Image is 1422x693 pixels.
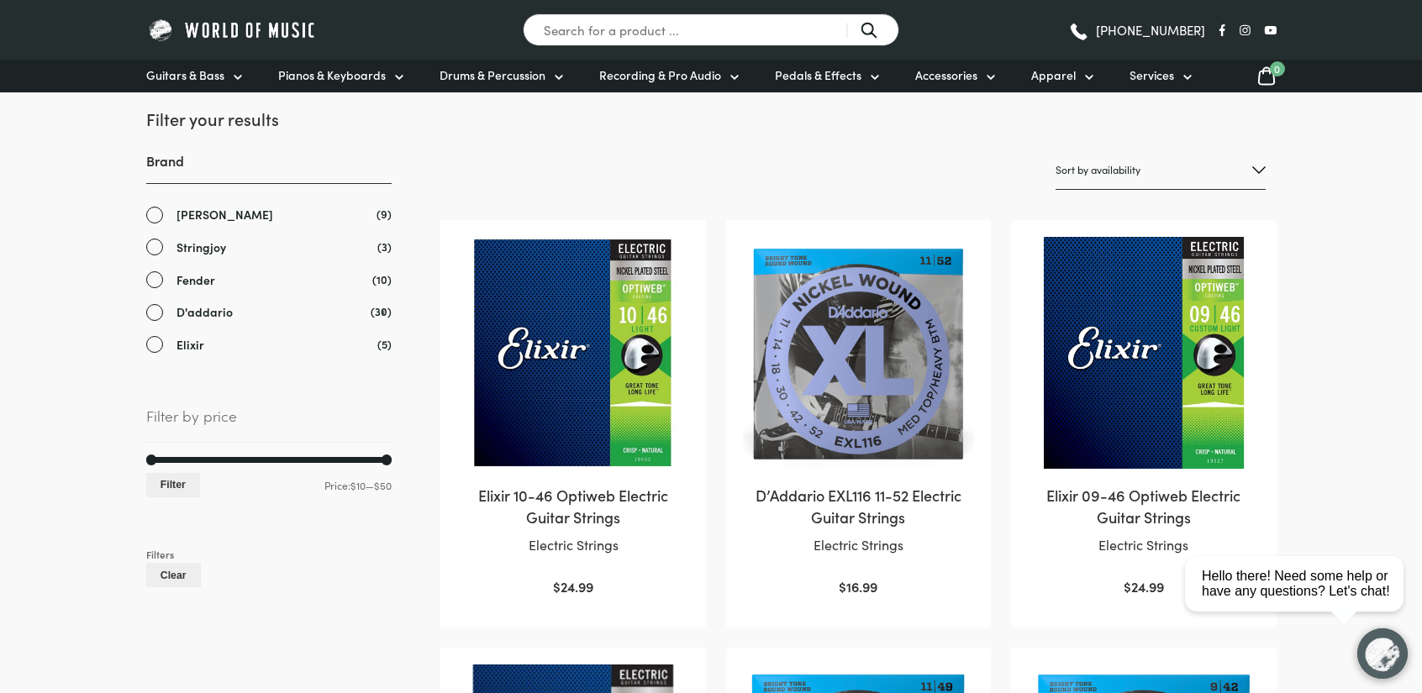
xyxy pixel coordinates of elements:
[1068,18,1205,43] a: [PHONE_NUMBER]
[278,66,386,84] span: Pianos & Keyboards
[146,17,319,43] img: World of Music
[553,577,593,596] bdi: 24.99
[839,577,877,596] bdi: 16.99
[350,478,366,492] span: $10
[743,237,974,597] a: D’Addario EXL116 11-52 Electric Guitar StringsElectric Strings$16.99
[146,270,392,290] a: Fender
[915,66,977,84] span: Accessories
[146,151,392,184] h3: Brand
[523,13,899,46] input: Search for a product ...
[1124,577,1164,596] bdi: 24.99
[176,335,204,354] span: Elixir
[176,205,273,224] span: [PERSON_NAME]
[176,302,233,322] span: D'addario
[146,238,392,257] a: Stringjoy
[374,478,392,492] span: $50
[146,335,392,354] a: Elixir
[1270,61,1285,76] span: 0
[457,237,688,468] img: Elixir 10-46 Optiweb Electric Guitar Strings
[1028,237,1259,468] img: Elixir 09-46 Optiweb Electric Guitar Strings
[146,547,392,563] div: Filters
[146,563,201,587] button: Clear
[146,66,224,84] span: Guitars & Bass
[372,270,392,288] span: (10)
[599,66,721,84] span: Recording & Pro Audio
[775,66,861,84] span: Pedals & Effects
[457,237,688,597] a: Elixir 10-46 Optiweb Electric Guitar StringsElectric Strings$24.99
[743,534,974,556] p: Electric Strings
[1028,485,1259,527] h2: Elixir 09-46 Optiweb Electric Guitar Strings
[1178,508,1422,693] iframe: Chat with our support team
[553,577,561,596] span: $
[377,205,392,223] span: (9)
[1130,66,1174,84] span: Services
[1124,577,1131,596] span: $
[457,534,688,556] p: Electric Strings
[146,473,392,497] div: Price: —
[146,205,392,224] a: [PERSON_NAME]
[743,485,974,527] h2: D’Addario EXL116 11-52 Electric Guitar Strings
[146,404,392,443] span: Filter by price
[1028,534,1259,556] p: Electric Strings
[1028,237,1259,597] a: Elixir 09-46 Optiweb Electric Guitar StringsElectric Strings$24.99
[377,238,392,255] span: (3)
[457,485,688,527] h2: Elixir 10-46 Optiweb Electric Guitar Strings
[839,577,846,596] span: $
[1031,66,1076,84] span: Apparel
[371,302,392,320] span: (30)
[176,238,226,257] span: Stringjoy
[743,237,974,468] img: Daddario EXL116 Electric Strings
[1056,150,1266,190] select: Shop order
[146,302,392,322] a: D'addario
[440,66,545,84] span: Drums & Percussion
[377,335,392,353] span: (5)
[176,270,215,290] span: Fender
[146,473,201,497] button: Filter
[146,107,392,130] h2: Filter your results
[1096,24,1205,36] span: [PHONE_NUMBER]
[146,151,392,354] div: Brand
